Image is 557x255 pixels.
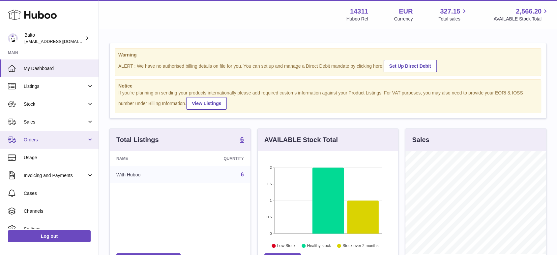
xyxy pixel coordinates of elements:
a: Log out [8,230,91,242]
th: Name [110,151,184,166]
span: Invoicing and Payments [24,172,87,179]
span: My Dashboard [24,65,94,72]
text: Low Stock [277,244,296,248]
span: AVAILABLE Stock Total [493,16,549,22]
text: Stock over 2 months [342,244,378,248]
span: Usage [24,155,94,161]
span: 2,566.20 [516,7,542,16]
text: 1.5 [267,182,272,186]
strong: Notice [118,83,538,89]
span: Cases [24,190,94,197]
a: View Listings [186,97,227,110]
span: Total sales [438,16,468,22]
th: Quantity [184,151,250,166]
a: Set Up Direct Debit [384,60,437,72]
div: Huboo Ref [346,16,368,22]
div: Currency [394,16,413,22]
div: If you're planning on sending your products internationally please add required customs informati... [118,90,538,110]
span: Sales [24,119,87,125]
span: Orders [24,137,87,143]
span: Stock [24,101,87,107]
strong: Warning [118,52,538,58]
a: 327.15 Total sales [438,7,468,22]
span: Listings [24,83,87,90]
span: [EMAIL_ADDRESS][DOMAIN_NAME] [24,39,97,44]
strong: 14311 [350,7,368,16]
text: 2 [270,165,272,169]
text: 0.5 [267,215,272,219]
div: Balto [24,32,84,45]
text: 0 [270,232,272,236]
span: Settings [24,226,94,232]
a: 6 [240,136,244,144]
span: Channels [24,208,94,214]
a: 6 [241,172,244,177]
span: 327.15 [440,7,460,16]
img: ops@balto.fr [8,33,18,43]
text: Healthy stock [307,244,331,248]
td: With Huboo [110,166,184,183]
h3: Sales [412,135,429,144]
strong: 6 [240,136,244,143]
h3: Total Listings [116,135,159,144]
div: ALERT : We have no authorised billing details on file for you. You can set up and manage a Direct... [118,59,538,72]
h3: AVAILABLE Stock Total [264,135,338,144]
strong: EUR [399,7,413,16]
text: 1 [270,199,272,202]
a: 2,566.20 AVAILABLE Stock Total [493,7,549,22]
